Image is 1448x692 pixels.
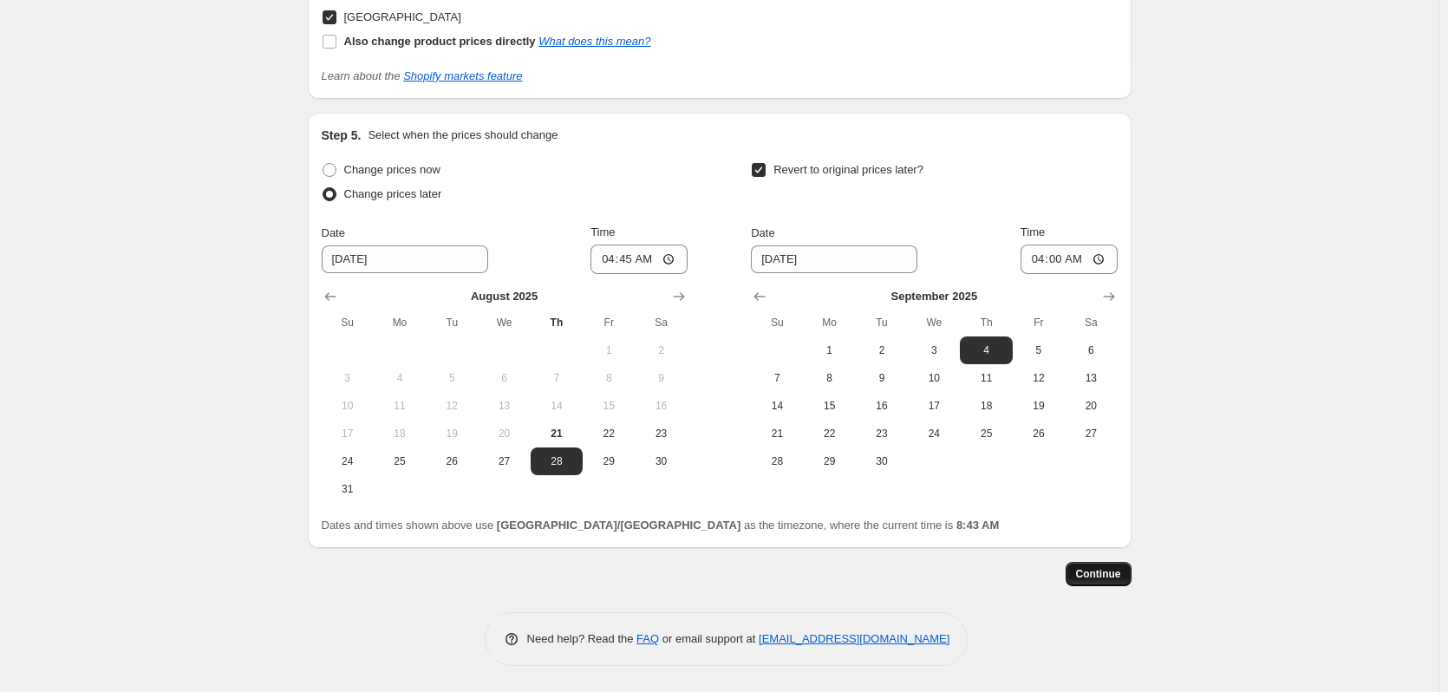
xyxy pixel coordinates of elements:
span: 18 [381,427,419,441]
button: Tuesday September 23 2025 [856,420,908,447]
button: Monday September 1 2025 [804,336,856,364]
span: 23 [863,427,901,441]
span: 1 [811,343,849,357]
p: Select when the prices should change [368,127,558,144]
span: 4 [381,371,419,385]
span: Date [322,226,345,239]
span: 26 [1020,427,1058,441]
input: 12:00 [1021,245,1118,274]
span: 22 [590,427,628,441]
button: Thursday September 11 2025 [960,364,1012,392]
span: 28 [758,454,796,468]
span: 12 [1020,371,1058,385]
button: Sunday August 3 2025 [322,364,374,392]
span: 6 [1072,343,1110,357]
span: 3 [915,343,953,357]
span: 13 [485,399,523,413]
span: 9 [863,371,901,385]
span: Change prices now [344,163,440,176]
button: Wednesday September 3 2025 [908,336,960,364]
span: Tu [433,316,471,330]
button: Thursday August 7 2025 [531,364,583,392]
span: 29 [590,454,628,468]
button: Tuesday August 12 2025 [426,392,478,420]
button: Tuesday August 5 2025 [426,364,478,392]
span: 7 [538,371,576,385]
span: Sa [642,316,680,330]
button: Saturday August 30 2025 [635,447,687,475]
th: Wednesday [908,309,960,336]
span: 18 [967,399,1005,413]
button: Monday August 25 2025 [374,447,426,475]
span: Mo [811,316,849,330]
button: Wednesday August 6 2025 [478,364,530,392]
span: 30 [863,454,901,468]
button: Thursday September 4 2025 [960,336,1012,364]
button: Thursday August 14 2025 [531,392,583,420]
button: Show next month, October 2025 [1097,284,1121,309]
span: 15 [811,399,849,413]
button: Friday August 15 2025 [583,392,635,420]
button: Show previous month, August 2025 [747,284,772,309]
span: 27 [485,454,523,468]
button: Today Thursday August 21 2025 [531,420,583,447]
button: Friday September 19 2025 [1013,392,1065,420]
span: Date [751,226,774,239]
span: 19 [1020,399,1058,413]
input: 12:00 [590,245,688,274]
th: Friday [583,309,635,336]
span: 1 [590,343,628,357]
span: 15 [590,399,628,413]
span: 11 [381,399,419,413]
span: 25 [967,427,1005,441]
button: Saturday September 20 2025 [1065,392,1117,420]
button: Sunday September 14 2025 [751,392,803,420]
span: Th [967,316,1005,330]
button: Tuesday September 16 2025 [856,392,908,420]
span: 13 [1072,371,1110,385]
button: Sunday August 17 2025 [322,420,374,447]
span: 21 [758,427,796,441]
a: What does this mean? [538,35,650,48]
button: Friday September 5 2025 [1013,336,1065,364]
span: 14 [538,399,576,413]
button: Monday September 22 2025 [804,420,856,447]
button: Saturday August 2 2025 [635,336,687,364]
button: Tuesday September 9 2025 [856,364,908,392]
button: Tuesday September 30 2025 [856,447,908,475]
button: Tuesday August 26 2025 [426,447,478,475]
button: Wednesday September 17 2025 [908,392,960,420]
button: Saturday September 27 2025 [1065,420,1117,447]
span: Sa [1072,316,1110,330]
th: Tuesday [426,309,478,336]
b: Also change product prices directly [344,35,536,48]
input: 8/21/2025 [322,245,488,273]
input: 8/21/2025 [751,245,917,273]
button: Friday September 26 2025 [1013,420,1065,447]
span: Su [758,316,796,330]
button: Sunday September 21 2025 [751,420,803,447]
button: Friday August 22 2025 [583,420,635,447]
span: 8 [590,371,628,385]
span: 10 [915,371,953,385]
button: Continue [1066,562,1132,586]
h2: Step 5. [322,127,362,144]
span: Fr [590,316,628,330]
th: Friday [1013,309,1065,336]
button: Monday September 29 2025 [804,447,856,475]
span: 26 [433,454,471,468]
span: 24 [329,454,367,468]
span: Dates and times shown above use as the timezone, where the current time is [322,519,1000,532]
span: 16 [863,399,901,413]
button: Wednesday August 13 2025 [478,392,530,420]
span: 27 [1072,427,1110,441]
span: 2 [642,343,680,357]
span: 31 [329,482,367,496]
button: Sunday August 31 2025 [322,475,374,503]
span: Time [1021,225,1045,238]
button: Wednesday September 24 2025 [908,420,960,447]
span: Su [329,316,367,330]
span: We [915,316,953,330]
span: 16 [642,399,680,413]
button: Saturday September 6 2025 [1065,336,1117,364]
